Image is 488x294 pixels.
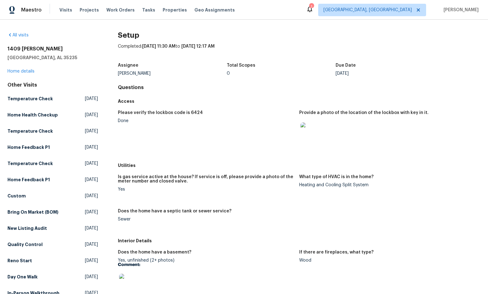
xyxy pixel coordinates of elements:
div: Completed: to [118,43,481,59]
a: Reno Start[DATE] [7,255,98,266]
a: Home Health Checkup[DATE] [7,109,98,121]
h5: Does the home have a septic tank or sewer service? [118,209,231,213]
h5: Home Feedback P1 [7,144,50,150]
h5: Quality Control [7,241,43,248]
div: [DATE] [336,71,444,76]
a: Custom[DATE] [7,190,98,202]
h5: If there are fireplaces, what type? [299,250,374,254]
h2: 1409 [PERSON_NAME] [7,46,98,52]
h5: Custom [7,193,26,199]
div: Other Visits [7,82,98,88]
div: Yes [118,187,294,192]
span: Visits [59,7,72,13]
h5: Temperature Check [7,160,53,167]
div: 1 [309,4,314,10]
h5: Is gas service active at the house? If service is off, please provide a photo of the meter number... [118,175,294,183]
h5: Interior Details [118,238,481,244]
a: Temperature Check[DATE] [7,158,98,169]
h5: Assignee [118,63,138,68]
span: Maestro [21,7,42,13]
span: [DATE] [85,96,98,102]
span: Properties [163,7,187,13]
h5: Due Date [336,63,356,68]
b: Comment: [118,263,140,267]
div: Done [118,119,294,123]
span: [DATE] [85,225,98,231]
h5: Day One Walk [7,274,38,280]
a: Quality Control[DATE] [7,239,98,250]
a: All visits [7,33,29,37]
h5: Temperature Check [7,128,53,134]
a: Day One Walk[DATE] [7,271,98,282]
h5: Access [118,98,481,104]
span: [DATE] [85,160,98,167]
span: [PERSON_NAME] [441,7,479,13]
h5: Reno Start [7,258,32,264]
h2: Setup [118,32,481,38]
div: [PERSON_NAME] [118,71,227,76]
h5: New Listing Audit [7,225,47,231]
span: Work Orders [106,7,135,13]
span: [DATE] 11:30 AM [142,44,175,49]
span: Geo Assignments [194,7,235,13]
h5: Please verify the lockbox code is 6424 [118,111,203,115]
a: Home Feedback P1[DATE] [7,142,98,153]
h5: Does the home have a basement? [118,250,191,254]
h5: Provide a photo of the location of the lockbox with key in it. [299,111,429,115]
h5: Home Health Checkup [7,112,58,118]
span: [DATE] [85,274,98,280]
span: [DATE] [85,112,98,118]
h5: Total Scopes [227,63,255,68]
a: New Listing Audit[DATE] [7,223,98,234]
a: Home details [7,69,35,73]
h5: [GEOGRAPHIC_DATA], AL 35235 [7,55,98,61]
span: Projects [80,7,99,13]
a: Temperature Check[DATE] [7,126,98,137]
a: Home Feedback P1[DATE] [7,174,98,185]
div: 0 [227,71,336,76]
div: Sewer [118,217,294,221]
span: [DATE] 12:17 AM [181,44,215,49]
h4: Questions [118,84,481,91]
a: Temperature Check[DATE] [7,93,98,104]
span: [GEOGRAPHIC_DATA], [GEOGRAPHIC_DATA] [323,7,412,13]
h5: Temperature Check [7,96,53,102]
span: [DATE] [85,241,98,248]
span: [DATE] [85,258,98,264]
h5: Utilities [118,162,481,168]
h5: Bring On Market (BOM) [7,209,58,215]
h5: What type of HVAC is in the home? [299,175,374,179]
h5: Home Feedback P1 [7,177,50,183]
span: [DATE] [85,128,98,134]
span: [DATE] [85,209,98,215]
a: Bring On Market (BOM)[DATE] [7,206,98,218]
span: [DATE] [85,144,98,150]
span: Tasks [142,8,155,12]
div: Wood [299,258,476,263]
span: [DATE] [85,193,98,199]
span: [DATE] [85,177,98,183]
div: Heating and Cooling Split System [299,183,476,187]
